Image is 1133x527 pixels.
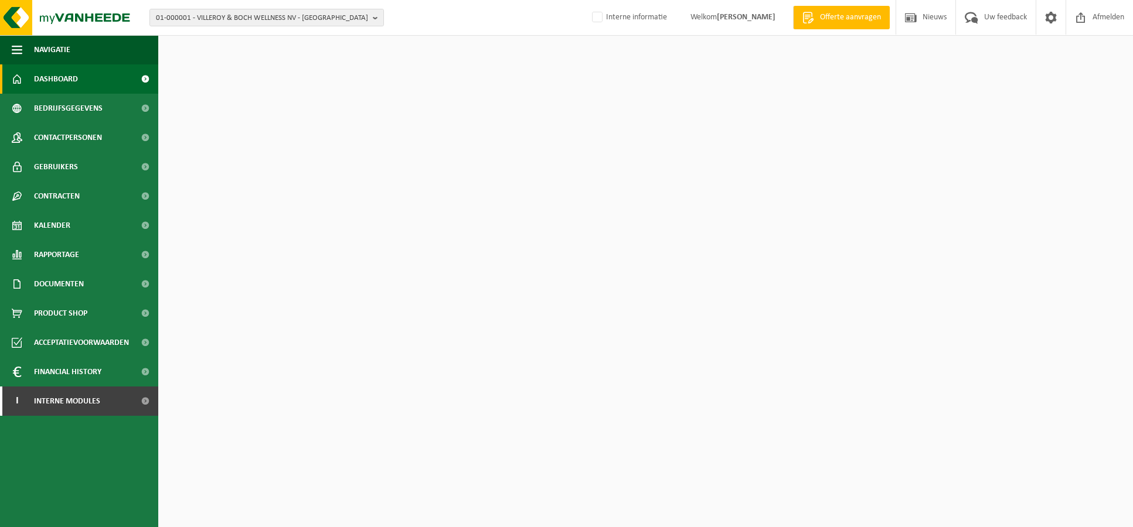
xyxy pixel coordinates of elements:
[34,269,84,299] span: Documenten
[34,328,129,357] span: Acceptatievoorwaarden
[34,152,78,182] span: Gebruikers
[149,9,384,26] button: 01-000001 - VILLEROY & BOCH WELLNESS NV - [GEOGRAPHIC_DATA]
[156,9,368,27] span: 01-000001 - VILLEROY & BOCH WELLNESS NV - [GEOGRAPHIC_DATA]
[793,6,890,29] a: Offerte aanvragen
[717,13,775,22] strong: [PERSON_NAME]
[34,123,102,152] span: Contactpersonen
[34,94,103,123] span: Bedrijfsgegevens
[34,299,87,328] span: Product Shop
[590,9,667,26] label: Interne informatie
[817,12,884,23] span: Offerte aanvragen
[34,182,80,211] span: Contracten
[34,357,101,386] span: Financial History
[12,386,22,416] span: I
[34,211,70,240] span: Kalender
[34,64,78,94] span: Dashboard
[34,35,70,64] span: Navigatie
[34,240,79,269] span: Rapportage
[34,386,100,416] span: Interne modules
